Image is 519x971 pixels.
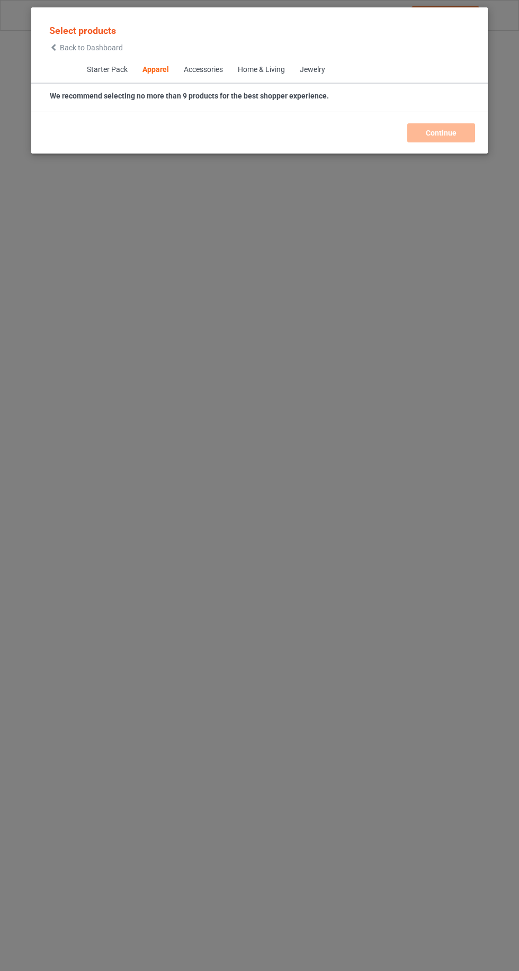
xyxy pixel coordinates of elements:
[60,43,123,52] span: Back to Dashboard
[79,57,135,83] span: Starter Pack
[299,65,325,75] div: Jewelry
[142,65,168,75] div: Apparel
[50,92,329,100] strong: We recommend selecting no more than 9 products for the best shopper experience.
[49,25,116,36] span: Select products
[237,65,284,75] div: Home & Living
[183,65,222,75] div: Accessories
